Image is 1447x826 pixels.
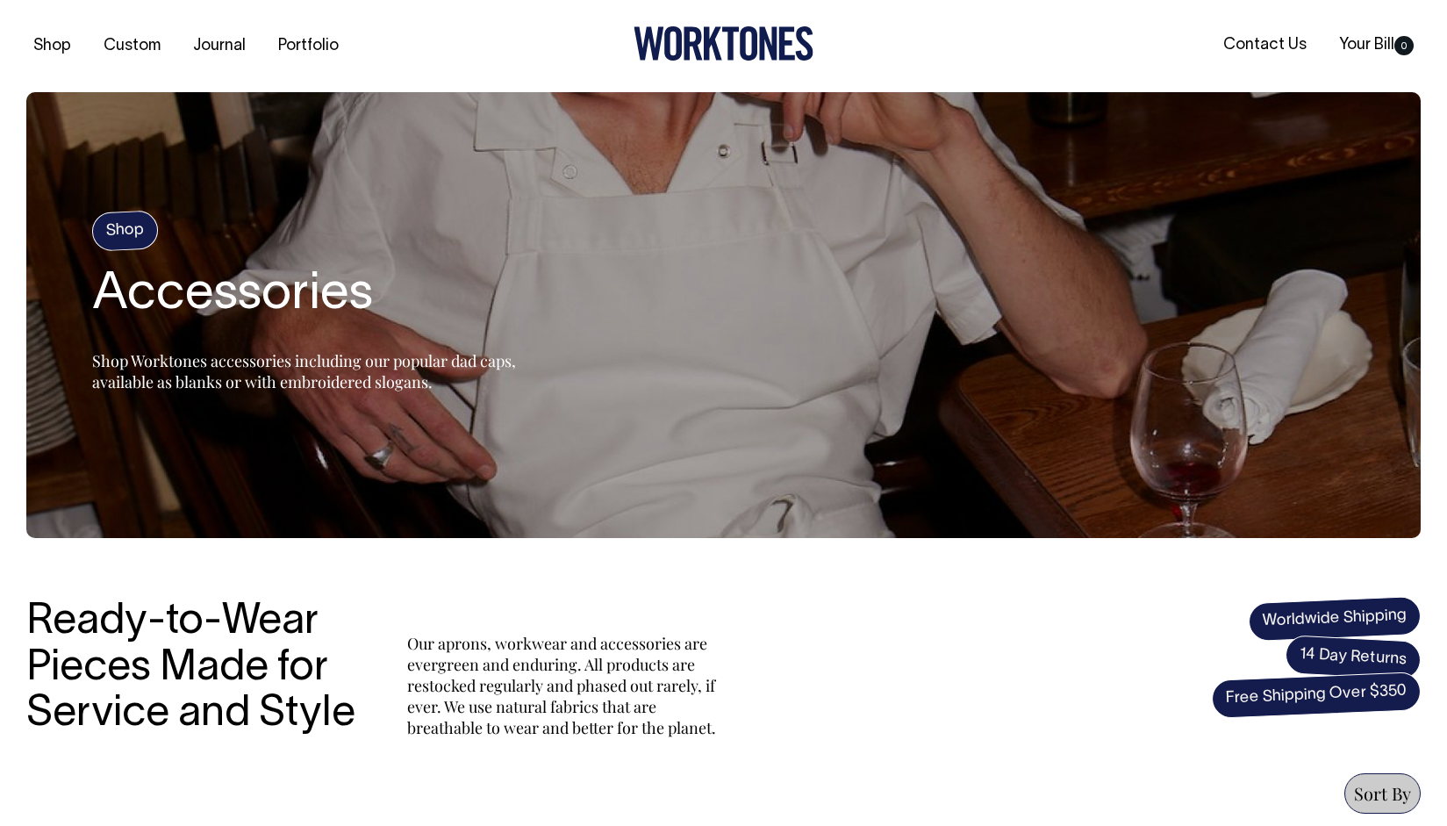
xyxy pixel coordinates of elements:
span: Worldwide Shipping [1248,596,1422,642]
a: Journal [186,32,253,61]
h4: Shop [91,210,159,251]
span: 0 [1394,36,1414,55]
h2: Accessories [92,268,531,324]
a: Shop [26,32,78,61]
span: Shop Worktones accessories including our popular dad caps, available as blanks or with embroidere... [92,350,516,392]
a: Portfolio [271,32,346,61]
h3: Ready-to-Wear Pieces Made for Service and Style [26,600,369,738]
a: Contact Us [1216,31,1314,60]
span: 14 Day Returns [1285,635,1422,680]
p: Our aprons, workwear and accessories are evergreen and enduring. All products are restocked regul... [407,633,723,738]
a: Custom [97,32,168,61]
span: Sort By [1354,781,1411,805]
a: Your Bill0 [1332,31,1421,60]
span: Free Shipping Over $350 [1211,672,1422,719]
